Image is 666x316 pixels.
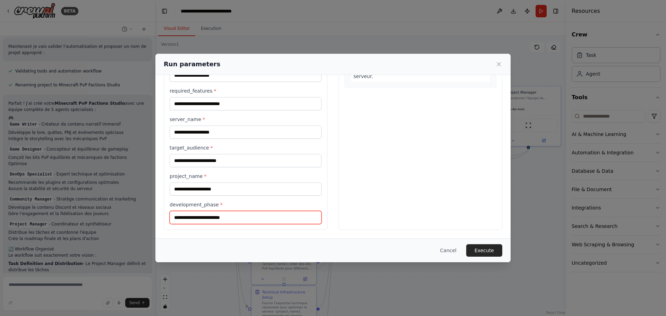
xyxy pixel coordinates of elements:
[353,46,486,79] span: Un plan de travail détaillé avec les tâches assignées à chaque spécialiste (Game Writer, Game Des...
[466,244,502,257] button: Execute
[170,116,322,123] label: server_name
[170,201,322,208] label: development_phase
[170,87,322,94] label: required_features
[170,173,322,180] label: project_name
[435,244,462,257] button: Cancel
[164,59,220,69] h2: Run parameters
[170,144,322,151] label: target_audience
